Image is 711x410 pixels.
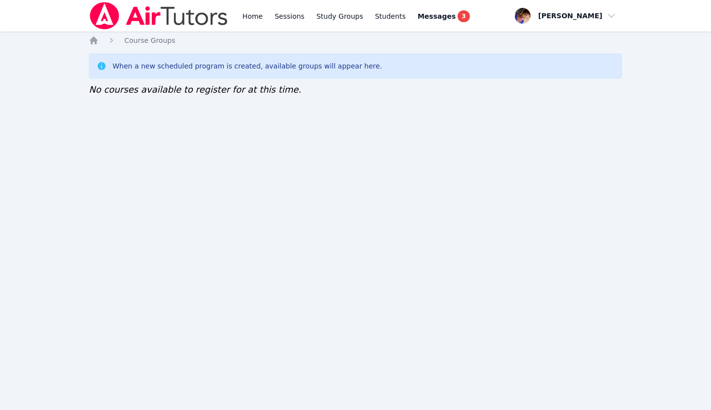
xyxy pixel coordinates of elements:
nav: Breadcrumb [89,35,622,45]
span: No courses available to register for at this time. [89,84,301,95]
a: Course Groups [124,35,175,45]
span: Course Groups [124,36,175,44]
span: Messages [418,11,456,21]
div: When a new scheduled program is created, available groups will appear here. [112,61,382,71]
span: 3 [458,10,469,22]
img: Air Tutors [89,2,228,30]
